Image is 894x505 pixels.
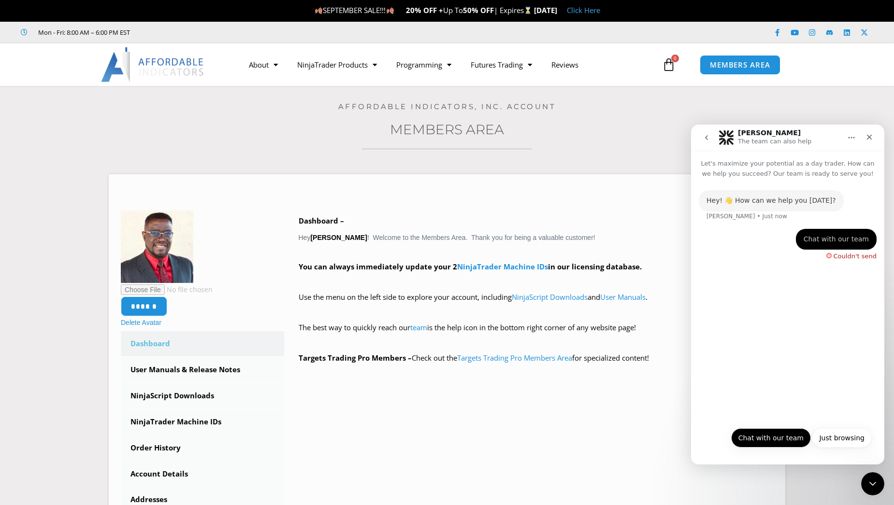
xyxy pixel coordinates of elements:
a: NinjaTrader Machine IDs [121,409,284,435]
a: User Manuals & Release Notes [121,357,284,382]
a: 0 [648,51,690,79]
a: team [410,323,427,332]
strong: 20% OFF + [406,5,443,15]
iframe: Intercom live chat [691,125,884,464]
a: User Manuals [600,292,646,302]
a: MEMBERS AREA [700,55,780,75]
a: About [239,54,288,76]
img: 🍂 [315,7,322,14]
a: NinjaTrader Products [288,54,387,76]
a: Members Area [390,121,504,138]
strong: Targets Trading Pro Members – [299,353,412,363]
span: Mon - Fri: 8:00 AM – 6:00 PM EST [36,27,130,38]
p: Check out the for specialized content! [299,351,774,365]
a: Programming [387,54,461,76]
nav: Menu [239,54,660,76]
a: Reviews [542,54,588,76]
a: Affordable Indicators, Inc. Account [338,102,556,111]
a: NinjaScript Downloads [512,292,588,302]
b: Dashboard – [299,216,344,225]
span: 0 [671,55,679,62]
img: Samson-Passport-150x150.jpg [121,210,193,283]
iframe: Intercom live chat [861,472,884,495]
div: Hey ! Welcome to the Members Area. Thank you for being a valuable customer! [299,214,774,365]
a: Targets Trading Pro Members Area [457,353,572,363]
a: Order History [121,435,284,461]
img: ⌛ [524,7,532,14]
a: Delete Avatar [121,319,161,326]
iframe: Customer reviews powered by Trustpilot [144,28,288,37]
strong: [PERSON_NAME] [310,234,367,241]
p: Use the menu on the left side to explore your account, including and . [299,291,774,318]
a: NinjaScript Downloads [121,383,284,408]
a: Account Details [121,462,284,487]
strong: You can always immediately update your 2 in our licensing database. [299,262,642,271]
img: 🍂 [387,7,394,14]
span: MEMBERS AREA [710,61,770,69]
p: The best way to quickly reach our is the help icon in the bottom right corner of any website page! [299,321,774,348]
a: Futures Trading [461,54,542,76]
a: Dashboard [121,331,284,356]
span: SEPTEMBER SALE!!! Up To | Expires [315,5,534,15]
img: LogoAI | Affordable Indicators – NinjaTrader [101,47,205,82]
strong: [DATE] [534,5,557,15]
a: NinjaTrader Machine IDs [457,262,548,271]
strong: 50% OFF [463,5,494,15]
a: Click Here [567,5,600,15]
